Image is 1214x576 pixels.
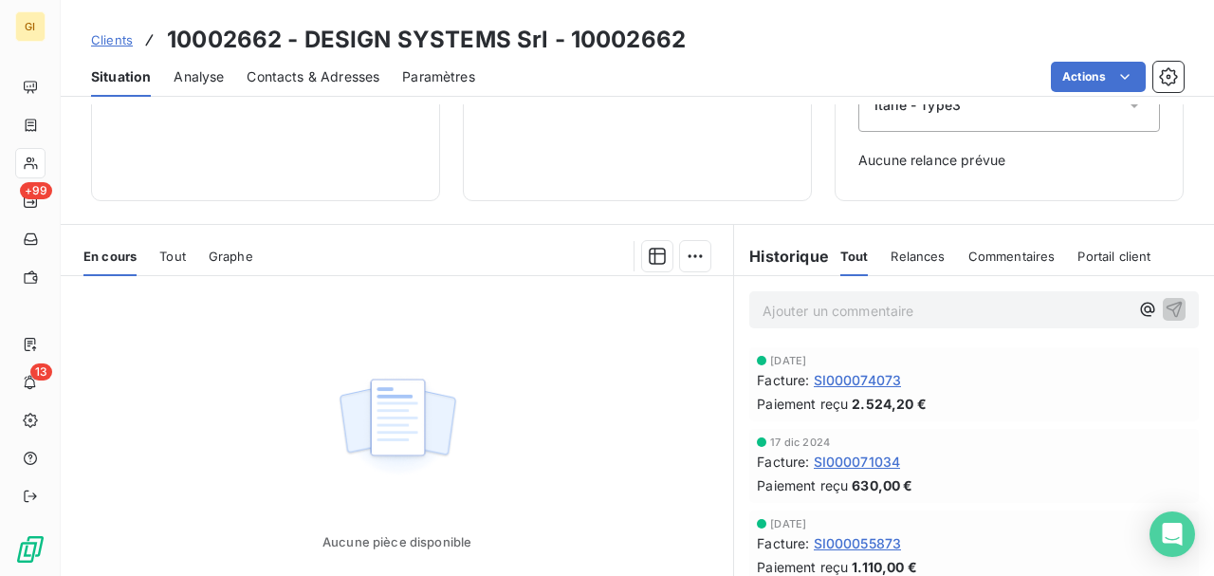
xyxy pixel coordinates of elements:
h3: 10002662 - DESIGN SYSTEMS Srl - 10002662 [167,23,686,57]
span: Relances [891,249,945,264]
span: Situation [91,67,151,86]
span: Italie - Type3 [874,96,961,115]
span: Contacts & Adresses [247,67,379,86]
span: 17 dic 2024 [770,437,830,448]
span: Aucune pièce disponible [322,534,471,549]
span: Tout [159,249,186,264]
h6: Historique [734,245,829,268]
a: Clients [91,30,133,49]
span: Paramètres [402,67,475,86]
span: Clients [91,32,133,47]
span: Facture : [757,370,809,390]
span: 13 [30,363,52,381]
span: Graphe [209,249,253,264]
button: Actions [1051,62,1146,92]
span: Facture : [757,452,809,472]
span: Facture : [757,533,809,553]
span: Aucune relance prévue [858,151,1160,170]
span: SI000055873 [814,533,902,553]
img: Empty state [337,368,458,486]
span: 630,00 € [852,475,912,495]
span: [DATE] [770,518,806,530]
span: SI000074073 [814,370,902,390]
span: 2.524,20 € [852,394,927,414]
span: Portail client [1077,249,1150,264]
span: Tout [840,249,869,264]
span: SI000071034 [814,452,901,472]
span: +99 [20,182,52,199]
span: Paiement reçu [757,475,848,495]
span: [DATE] [770,355,806,366]
span: Commentaires [968,249,1056,264]
span: Analyse [174,67,224,86]
span: Paiement reçu [757,394,848,414]
div: GI [15,11,46,42]
div: Open Intercom Messenger [1150,511,1195,557]
img: Logo LeanPay [15,534,46,565]
span: En cours [83,249,137,264]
